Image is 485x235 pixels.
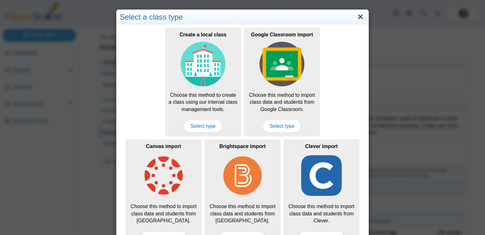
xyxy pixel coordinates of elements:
div: Select a class type [117,10,368,25]
b: Canvas import [146,144,181,149]
span: Select type [263,120,301,133]
div: Choose this method to import class data and students from Google Classroom. [244,28,320,136]
img: class-type-local.svg [181,42,225,87]
b: Google Classroom import [251,32,313,37]
b: Brightspace import [219,144,266,149]
a: Close [356,12,365,22]
span: Select type [184,120,222,133]
img: class-type-clever.png [299,153,344,198]
a: Google Classroom import Choose this method to import class data and students from Google Classroo... [244,28,320,136]
img: class-type-brightspace.png [220,153,265,198]
div: Choose this method to create a class using our internal class management tools. [165,28,241,136]
a: Create a local class Choose this method to create a class using our internal class management too... [165,28,241,136]
b: Clever import [305,144,338,149]
b: Create a local class [180,32,227,37]
img: class-type-canvas.png [141,153,186,198]
img: class-type-google-classroom.svg [260,42,304,87]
